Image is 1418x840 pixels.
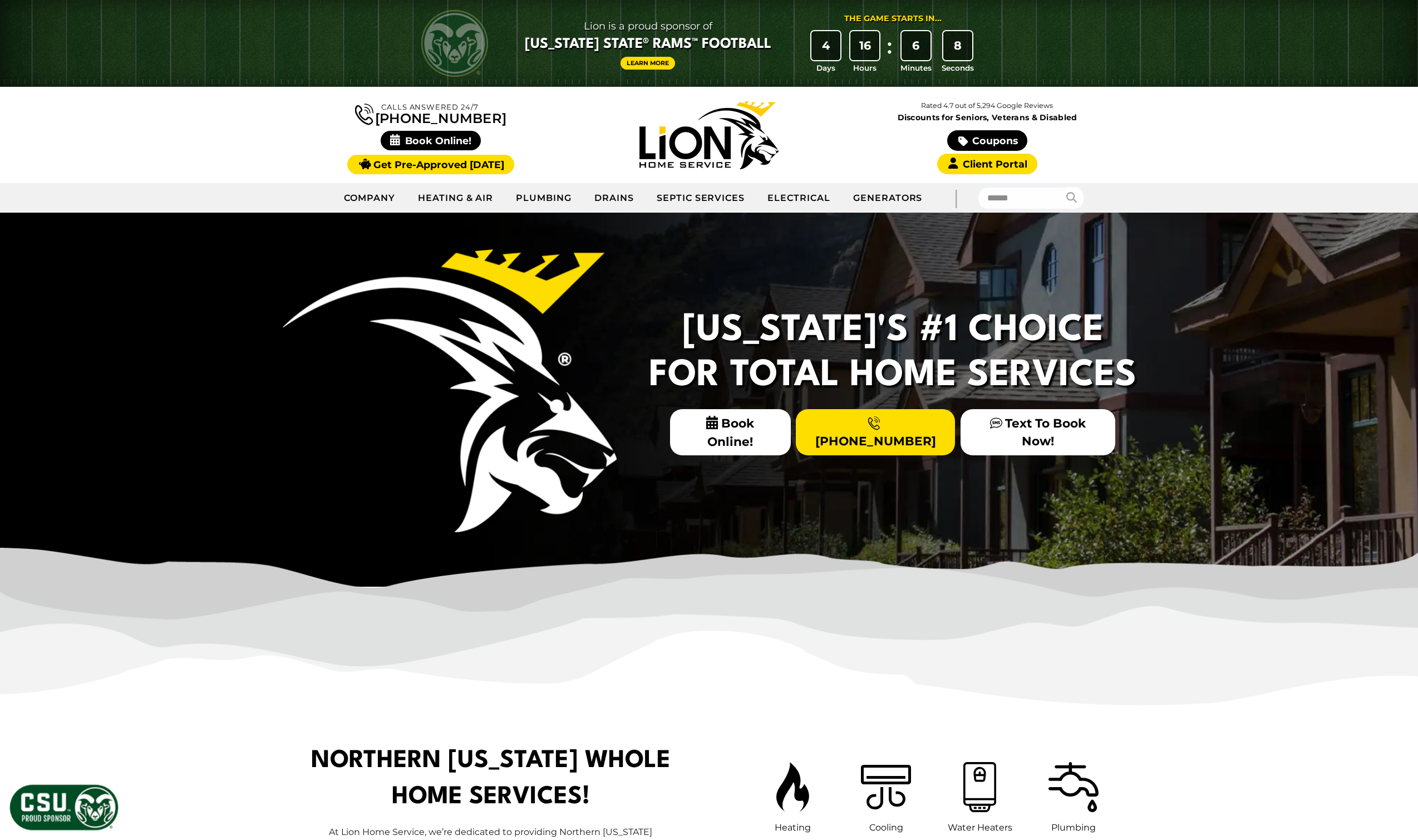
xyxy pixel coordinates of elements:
[816,62,835,73] span: Days
[355,101,506,125] a: [PHONE_NUMBER]
[842,184,934,212] a: Generators
[646,184,756,212] a: Septic Services
[333,184,407,212] a: Company
[670,409,791,455] span: Book Online!
[583,184,646,212] a: Drains
[771,757,815,836] a: Heating
[811,31,840,60] div: 4
[642,308,1143,398] h2: [US_STATE]'s #1 Choice For Total Home Services
[310,743,672,816] h1: Northern [US_STATE] Whole Home Services!
[869,822,903,833] span: Cooling
[525,35,771,54] span: [US_STATE] State® Rams™ Football
[639,101,779,169] img: Lion Home Service
[948,757,1012,836] a: Water Heaters
[948,822,1012,833] span: Water Heaters
[621,57,675,70] a: Learn More
[933,183,978,213] div: |
[347,155,514,174] a: Get Pre-Approved [DATE]
[884,31,895,74] div: :
[1043,757,1104,836] a: Plumbing
[1051,822,1096,833] span: Plumbing
[525,17,771,35] span: Lion is a proud sponsor of
[505,184,583,212] a: Plumbing
[756,184,842,212] a: Electrical
[943,31,972,60] div: 8
[850,114,1124,121] span: Discounts for Seniors, Veterans & Disabled
[844,13,942,25] div: The Game Starts in...
[8,783,120,832] img: CSU Sponsor Badge
[421,10,488,77] img: CSU Rams logo
[900,62,932,73] span: Minutes
[853,62,877,73] span: Hours
[850,31,879,60] div: 16
[961,409,1115,455] a: Text To Book Now!
[796,409,955,455] a: [PHONE_NUMBER]
[407,184,505,212] a: Heating & Air
[947,130,1027,151] a: Coupons
[775,822,811,833] span: Heating
[381,131,481,150] span: Book Online!
[942,62,974,73] span: Seconds
[902,31,930,60] div: 6
[937,154,1037,174] a: Client Portal
[848,100,1126,112] p: Rated 4.7 out of 5,294 Google Reviews
[855,757,917,836] a: Cooling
